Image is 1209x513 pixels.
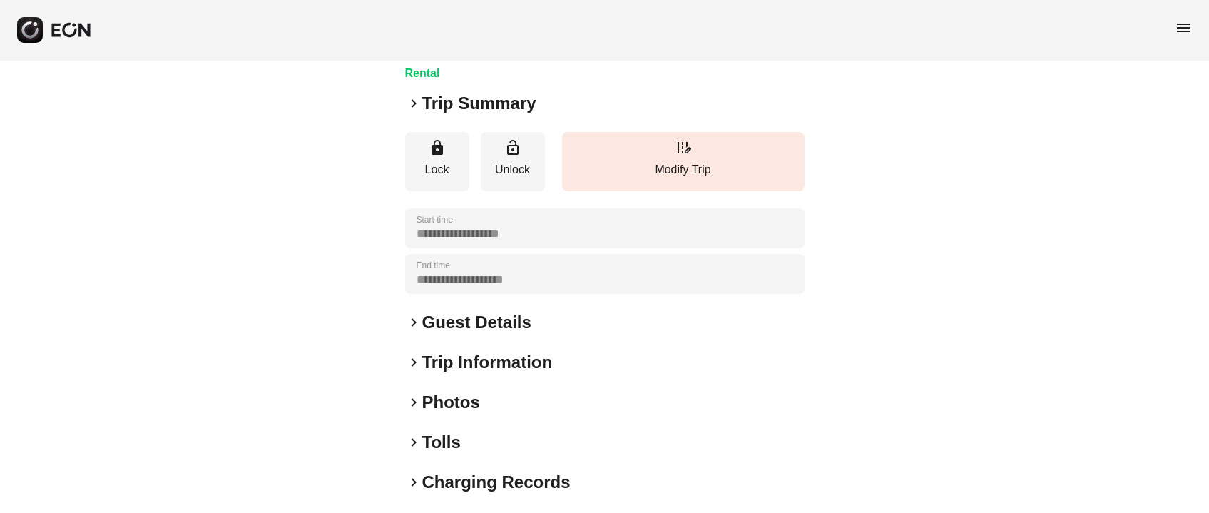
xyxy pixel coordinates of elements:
h2: Trip Information [422,351,553,374]
p: Lock [412,161,462,178]
h2: Charging Records [422,471,571,494]
button: Unlock [481,132,545,191]
span: lock_open [504,139,521,156]
span: edit_road [675,139,692,156]
button: Lock [405,132,469,191]
p: Modify Trip [569,161,797,178]
button: Modify Trip [562,132,805,191]
h2: Guest Details [422,311,531,334]
span: keyboard_arrow_right [405,394,422,411]
h3: Rental [405,65,675,82]
span: keyboard_arrow_right [405,354,422,371]
h2: Photos [422,391,480,414]
p: Unlock [488,161,538,178]
span: keyboard_arrow_right [405,474,422,491]
span: keyboard_arrow_right [405,95,422,112]
h2: Tolls [422,431,461,454]
span: lock [429,139,446,156]
h2: Trip Summary [422,92,536,115]
span: keyboard_arrow_right [405,314,422,331]
span: menu [1175,19,1192,36]
span: keyboard_arrow_right [405,434,422,451]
